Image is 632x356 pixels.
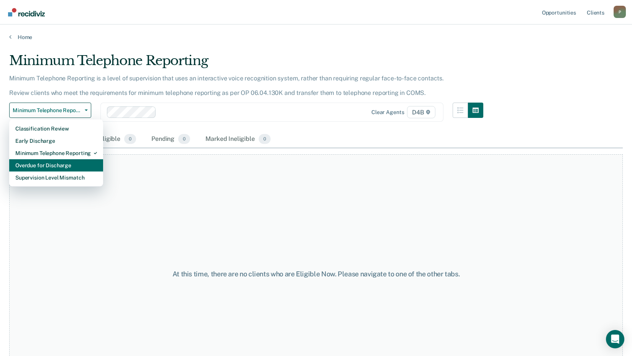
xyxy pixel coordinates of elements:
[9,75,444,96] p: Minimum Telephone Reporting is a level of supervision that uses an interactive voice recognition ...
[614,6,626,18] button: Profile dropdown button
[178,134,190,144] span: 0
[13,107,82,114] span: Minimum Telephone Reporting
[8,8,45,16] img: Recidiviz
[150,131,192,148] div: Pending0
[15,135,97,147] div: Early Discharge
[407,106,435,118] span: D4B
[15,122,97,135] div: Classification Review
[259,134,271,144] span: 0
[15,147,97,159] div: Minimum Telephone Reporting
[606,330,624,348] div: Open Intercom Messenger
[76,131,138,148] div: Almost Eligible0
[371,109,404,116] div: Clear agents
[124,134,136,144] span: 0
[15,171,97,184] div: Supervision Level Mismatch
[15,159,97,171] div: Overdue for Discharge
[9,34,623,41] a: Home
[9,53,483,75] div: Minimum Telephone Reporting
[163,270,469,278] div: At this time, there are no clients who are Eligible Now. Please navigate to one of the other tabs.
[614,6,626,18] div: P
[204,131,272,148] div: Marked Ineligible0
[9,103,91,118] button: Minimum Telephone Reporting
